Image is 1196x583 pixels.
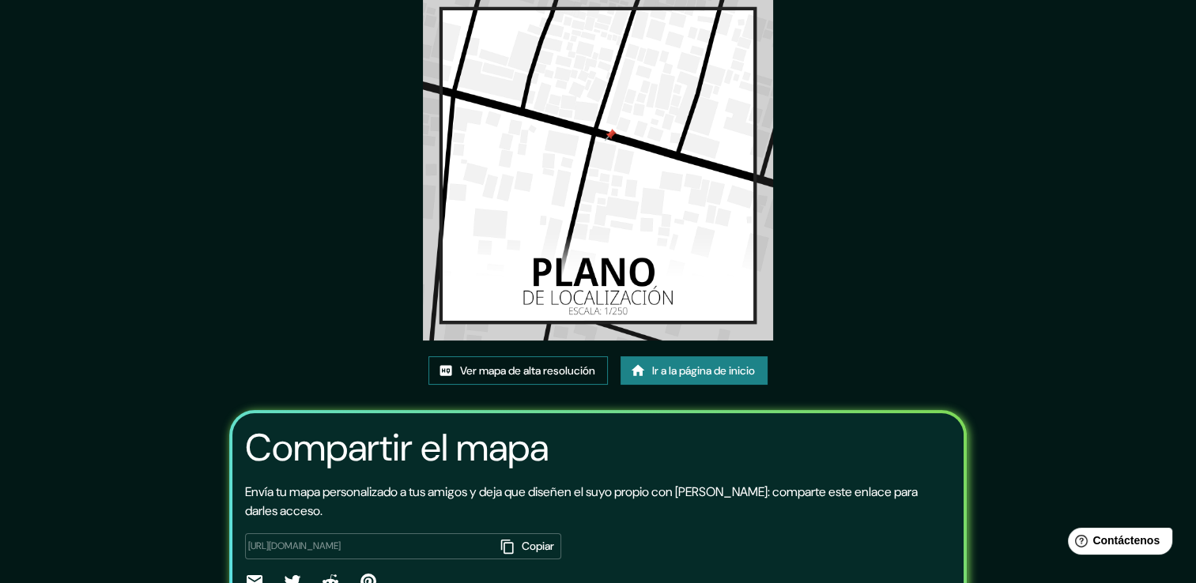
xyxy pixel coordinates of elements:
h3: Compartir el mapa [245,426,549,470]
font: Copiar [522,536,554,556]
font: Ver mapa de alta resolución [460,361,595,381]
a: Ver mapa de alta resolución [428,356,608,386]
iframe: Help widget launcher [1055,521,1179,566]
font: Ir a la página de inicio [652,361,755,381]
p: Envía tu mapa personalizado a tus amigos y deja que diseñen el suyo propio con [PERSON_NAME]: com... [245,483,951,521]
a: Ir a la página de inicio [621,356,768,386]
button: Copiar [496,533,561,559]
